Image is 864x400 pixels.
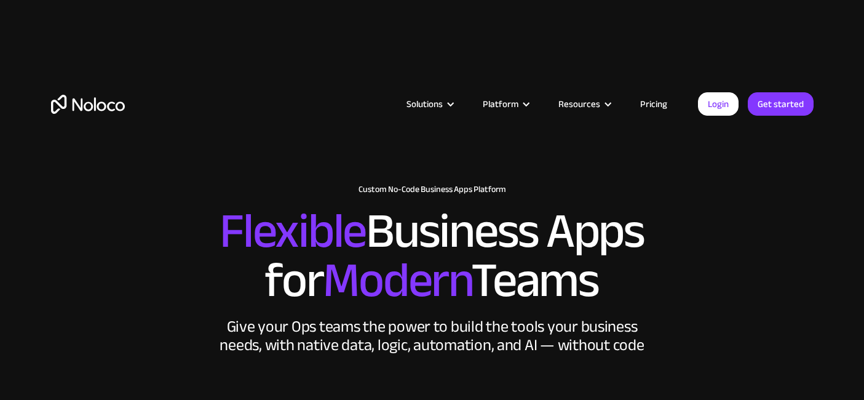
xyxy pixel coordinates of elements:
div: Solutions [391,96,467,112]
div: Give your Ops teams the power to build the tools your business needs, with native data, logic, au... [217,318,648,354]
a: home [51,95,125,114]
span: Modern [323,234,471,326]
div: Platform [467,96,543,112]
a: Login [698,92,739,116]
div: Platform [483,96,518,112]
div: Resources [558,96,600,112]
div: Solutions [406,96,443,112]
h1: Custom No-Code Business Apps Platform [51,185,814,194]
span: Flexible [220,185,366,277]
div: Resources [543,96,625,112]
a: Get started [748,92,814,116]
a: Pricing [625,96,683,112]
h2: Business Apps for Teams [51,207,814,305]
